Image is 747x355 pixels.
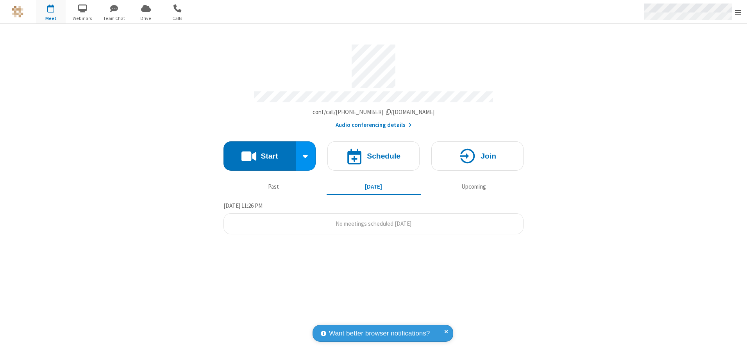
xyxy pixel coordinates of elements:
[431,141,524,171] button: Join
[223,202,263,209] span: [DATE] 11:26 PM
[261,152,278,160] h4: Start
[481,152,496,160] h4: Join
[327,179,421,194] button: [DATE]
[223,39,524,130] section: Account details
[36,15,66,22] span: Meet
[223,201,524,235] section: Today's Meetings
[227,179,321,194] button: Past
[68,15,97,22] span: Webinars
[427,179,521,194] button: Upcoming
[336,121,412,130] button: Audio conferencing details
[223,141,296,171] button: Start
[313,108,435,116] span: Copy my meeting room link
[296,141,316,171] div: Start conference options
[313,108,435,117] button: Copy my meeting room linkCopy my meeting room link
[336,220,411,227] span: No meetings scheduled [DATE]
[367,152,400,160] h4: Schedule
[163,15,192,22] span: Calls
[327,141,420,171] button: Schedule
[12,6,23,18] img: QA Selenium DO NOT DELETE OR CHANGE
[329,328,430,339] span: Want better browser notifications?
[100,15,129,22] span: Team Chat
[131,15,161,22] span: Drive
